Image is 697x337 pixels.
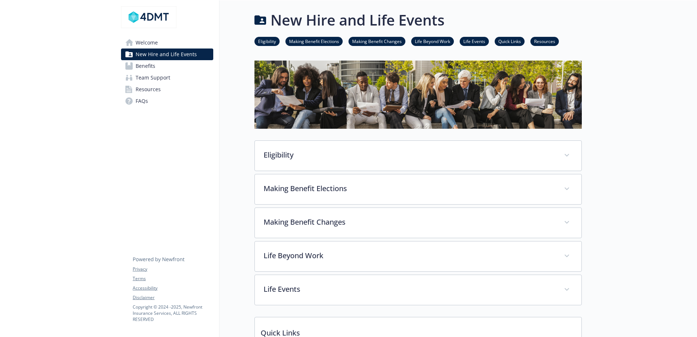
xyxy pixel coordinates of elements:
[136,60,155,72] span: Benefits
[255,174,581,204] div: Making Benefit Elections
[348,38,405,44] a: Making Benefit Changes
[121,60,213,72] a: Benefits
[136,95,148,107] span: FAQs
[121,49,213,60] a: New Hire and Life Events
[255,141,581,171] div: Eligibility
[121,95,213,107] a: FAQs
[121,72,213,84] a: Team Support
[255,275,581,305] div: Life Events
[264,217,555,228] p: Making Benefit Changes
[264,183,555,194] p: Making Benefit Elections
[136,49,197,60] span: New Hire and Life Events
[133,266,213,272] a: Privacy
[254,61,582,129] img: new hire page banner
[530,38,559,44] a: Resources
[133,304,213,322] p: Copyright © 2024 - 2025 , Newfront Insurance Services, ALL RIGHTS RESERVED
[495,38,525,44] a: Quick Links
[121,37,213,49] a: Welcome
[255,208,581,238] div: Making Benefit Changes
[133,285,213,291] a: Accessibility
[133,294,213,301] a: Disclaimer
[254,38,280,44] a: Eligibility
[411,38,454,44] a: Life Beyond Work
[460,38,489,44] a: Life Events
[270,9,444,31] h1: New Hire and Life Events
[264,250,555,261] p: Life Beyond Work
[264,150,555,160] p: Eligibility
[136,84,161,95] span: Resources
[133,275,213,282] a: Terms
[136,72,170,84] span: Team Support
[255,241,581,271] div: Life Beyond Work
[285,38,343,44] a: Making Benefit Elections
[264,284,555,295] p: Life Events
[136,37,158,49] span: Welcome
[121,84,213,95] a: Resources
